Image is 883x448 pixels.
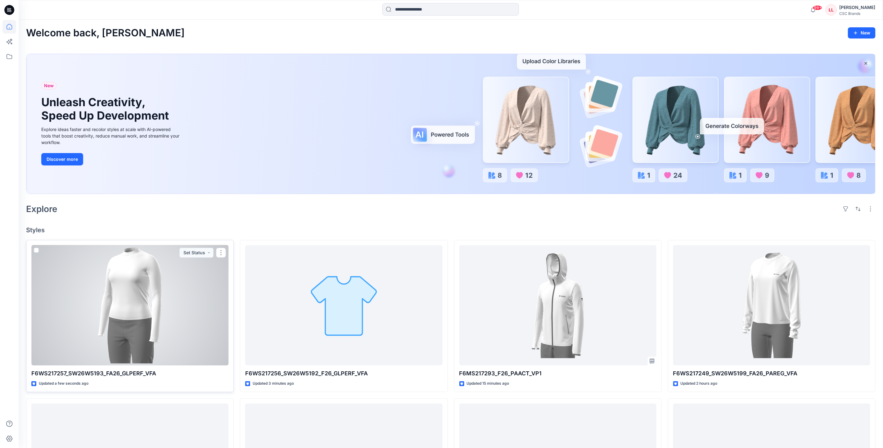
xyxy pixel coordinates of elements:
[848,27,876,38] button: New
[459,369,656,378] p: F6MS217293_F26_PAACT_VP1
[253,380,294,387] p: Updated 3 minutes ago
[26,204,57,214] h2: Explore
[245,369,442,378] p: F6WS217256_SW26W5192_F26_GLPERF_VFA
[41,126,181,146] div: Explore ideas faster and recolor styles at scale with AI-powered tools that boost creativity, red...
[31,369,228,378] p: F6WS217257_SW26W5193_FA26_GLPERF_VFA
[26,27,185,39] h2: Welcome back, [PERSON_NAME]
[839,4,875,11] div: [PERSON_NAME]
[41,153,181,165] a: Discover more
[813,5,822,10] span: 99+
[467,380,509,387] p: Updated 15 minutes ago
[39,380,88,387] p: Updated a few seconds ago
[31,245,228,366] a: F6WS217257_SW26W5193_FA26_GLPERF_VFA
[41,153,83,165] button: Discover more
[673,369,870,378] p: F6WS217249_SW26W5199_FA26_PAREG_VFA
[44,82,54,89] span: New
[459,245,656,366] a: F6MS217293_F26_PAACT_VP1
[673,245,870,366] a: F6WS217249_SW26W5199_FA26_PAREG_VFA
[839,11,875,16] div: CSC Brands
[41,96,172,122] h1: Unleash Creativity, Speed Up Development
[681,380,718,387] p: Updated 2 hours ago
[826,4,837,16] div: LL
[26,226,876,234] h4: Styles
[245,245,442,366] a: F6WS217256_SW26W5192_F26_GLPERF_VFA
